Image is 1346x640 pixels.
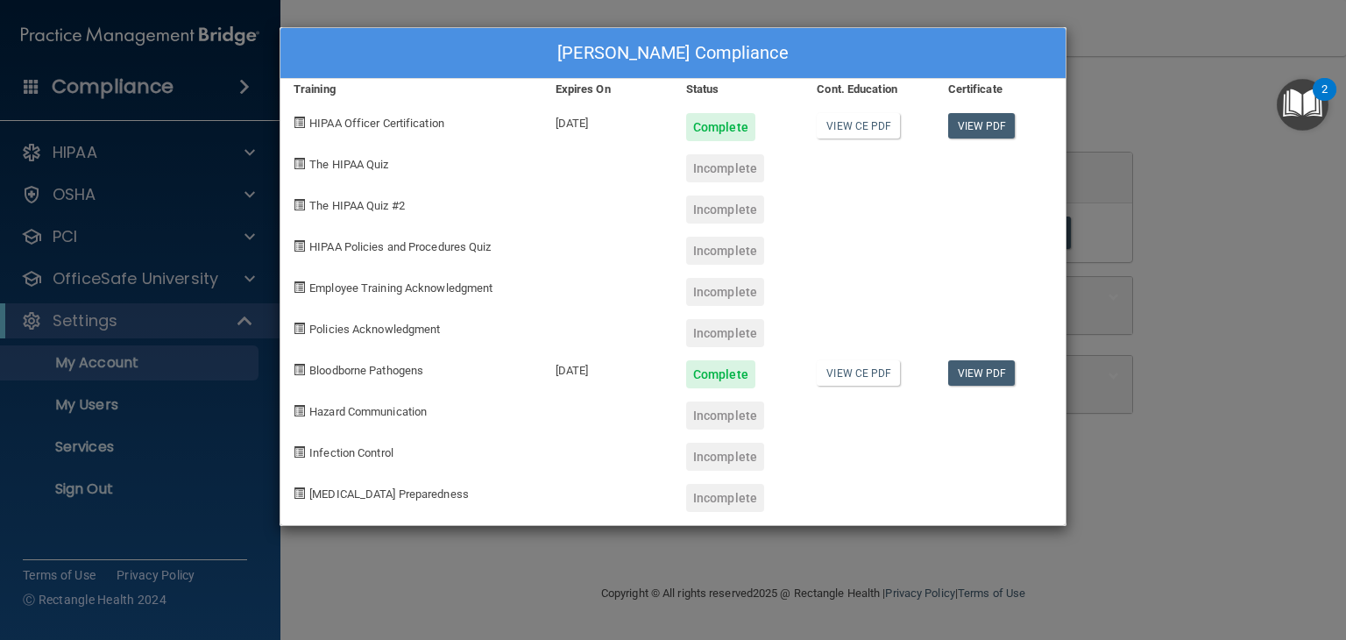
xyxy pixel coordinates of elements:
span: Policies Acknowledgment [309,323,440,336]
div: Incomplete [686,237,764,265]
span: Employee Training Acknowledgment [309,281,492,295]
div: Incomplete [686,196,764,224]
span: Hazard Communication [309,405,427,418]
div: Cont. Education [804,79,934,100]
div: Incomplete [686,443,764,471]
div: 2 [1321,89,1328,112]
div: [DATE] [542,100,673,141]
a: View CE PDF [817,360,900,386]
div: Complete [686,113,755,141]
div: Incomplete [686,484,764,512]
div: Expires On [542,79,673,100]
div: Status [673,79,804,100]
a: View CE PDF [817,113,900,139]
div: Certificate [935,79,1066,100]
div: Incomplete [686,278,764,306]
span: HIPAA Policies and Procedures Quiz [309,240,491,253]
span: Infection Control [309,446,393,459]
span: Bloodborne Pathogens [309,364,423,377]
a: View PDF [948,360,1016,386]
span: The HIPAA Quiz [309,158,388,171]
div: [DATE] [542,347,673,388]
div: Incomplete [686,154,764,182]
button: Open Resource Center, 2 new notifications [1277,79,1328,131]
div: Training [280,79,542,100]
div: Complete [686,360,755,388]
span: HIPAA Officer Certification [309,117,444,130]
span: The HIPAA Quiz #2 [309,199,405,212]
div: Incomplete [686,402,764,430]
a: View PDF [948,113,1016,139]
span: [MEDICAL_DATA] Preparedness [309,487,469,501]
div: Incomplete [686,319,764,347]
div: [PERSON_NAME] Compliance [280,28,1066,79]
